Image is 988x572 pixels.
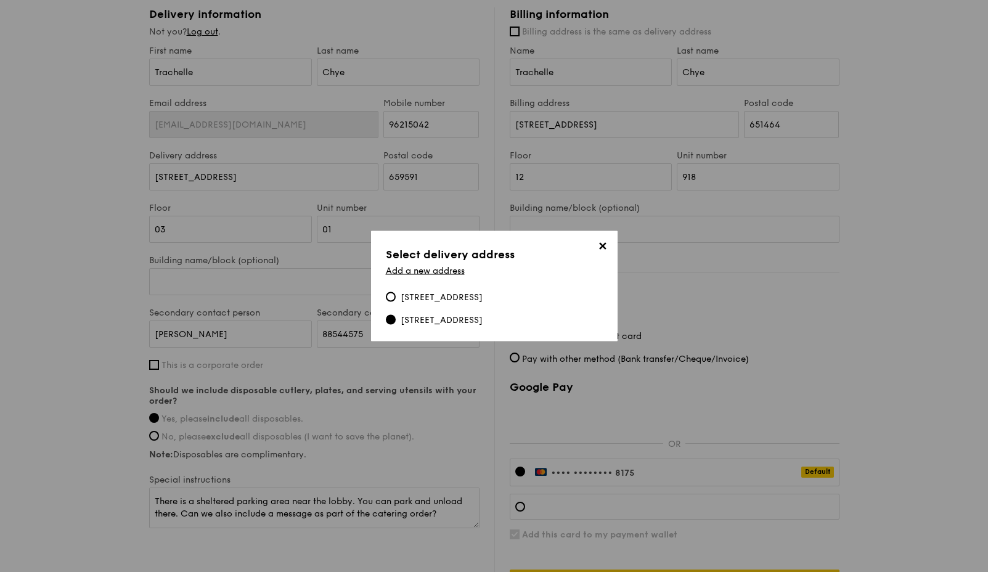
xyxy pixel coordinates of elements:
[386,266,465,276] a: Add a new address
[386,292,396,302] input: [STREET_ADDRESS]
[386,315,396,325] input: [STREET_ADDRESS]
[401,292,483,304] div: [STREET_ADDRESS]
[386,246,603,263] h3: Select delivery address
[401,314,483,327] div: [STREET_ADDRESS]
[594,240,611,257] span: ✕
